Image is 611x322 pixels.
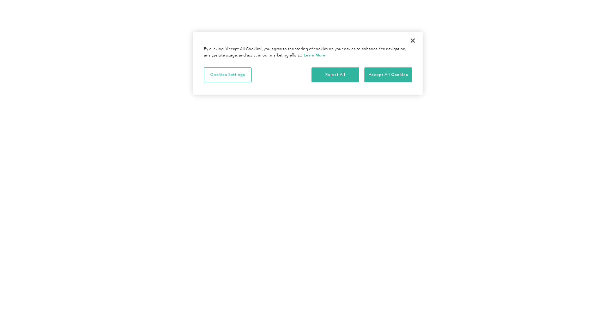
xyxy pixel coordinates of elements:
[193,32,423,95] div: Cookie banner
[193,32,423,95] div: Privacy
[311,67,359,82] button: Reject All
[304,53,325,58] a: More information about your privacy, opens in a new tab
[405,33,421,48] button: Close
[204,67,252,82] button: Cookies Settings
[204,46,412,59] div: By clicking “Accept All Cookies”, you agree to the storing of cookies on your device to enhance s...
[364,67,412,82] button: Accept All Cookies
